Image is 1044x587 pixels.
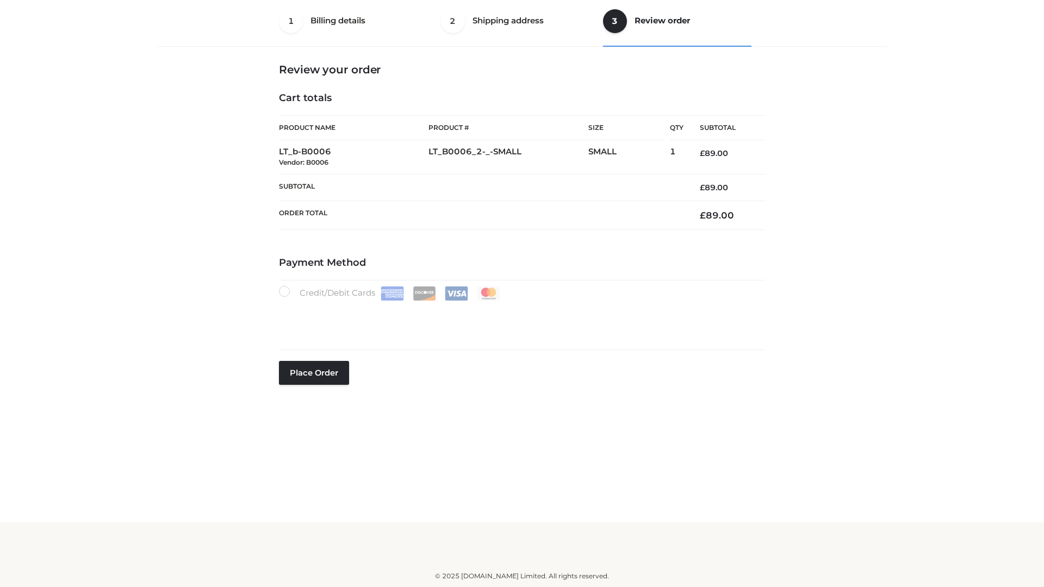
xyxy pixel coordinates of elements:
td: SMALL [588,140,670,174]
th: Qty [670,115,683,140]
th: Subtotal [683,116,765,140]
img: Discover [413,286,436,301]
td: LT_B0006_2-_-SMALL [428,140,588,174]
td: 1 [670,140,683,174]
label: Credit/Debit Cards [279,286,501,301]
img: Visa [445,286,468,301]
span: £ [700,210,706,221]
th: Product Name [279,115,428,140]
th: Product # [428,115,588,140]
span: £ [700,183,705,192]
small: Vendor: B0006 [279,158,328,166]
button: Place order [279,361,349,385]
th: Order Total [279,201,683,230]
iframe: Secure payment input frame [277,298,763,338]
h4: Payment Method [279,257,765,269]
h3: Review your order [279,63,765,76]
span: £ [700,148,705,158]
div: © 2025 [DOMAIN_NAME] Limited. All rights reserved. [161,571,883,582]
img: Mastercard [477,286,500,301]
bdi: 89.00 [700,148,728,158]
img: Amex [381,286,404,301]
th: Size [588,116,664,140]
th: Subtotal [279,174,683,201]
bdi: 89.00 [700,210,734,221]
h4: Cart totals [279,92,765,104]
bdi: 89.00 [700,183,728,192]
td: LT_b-B0006 [279,140,428,174]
